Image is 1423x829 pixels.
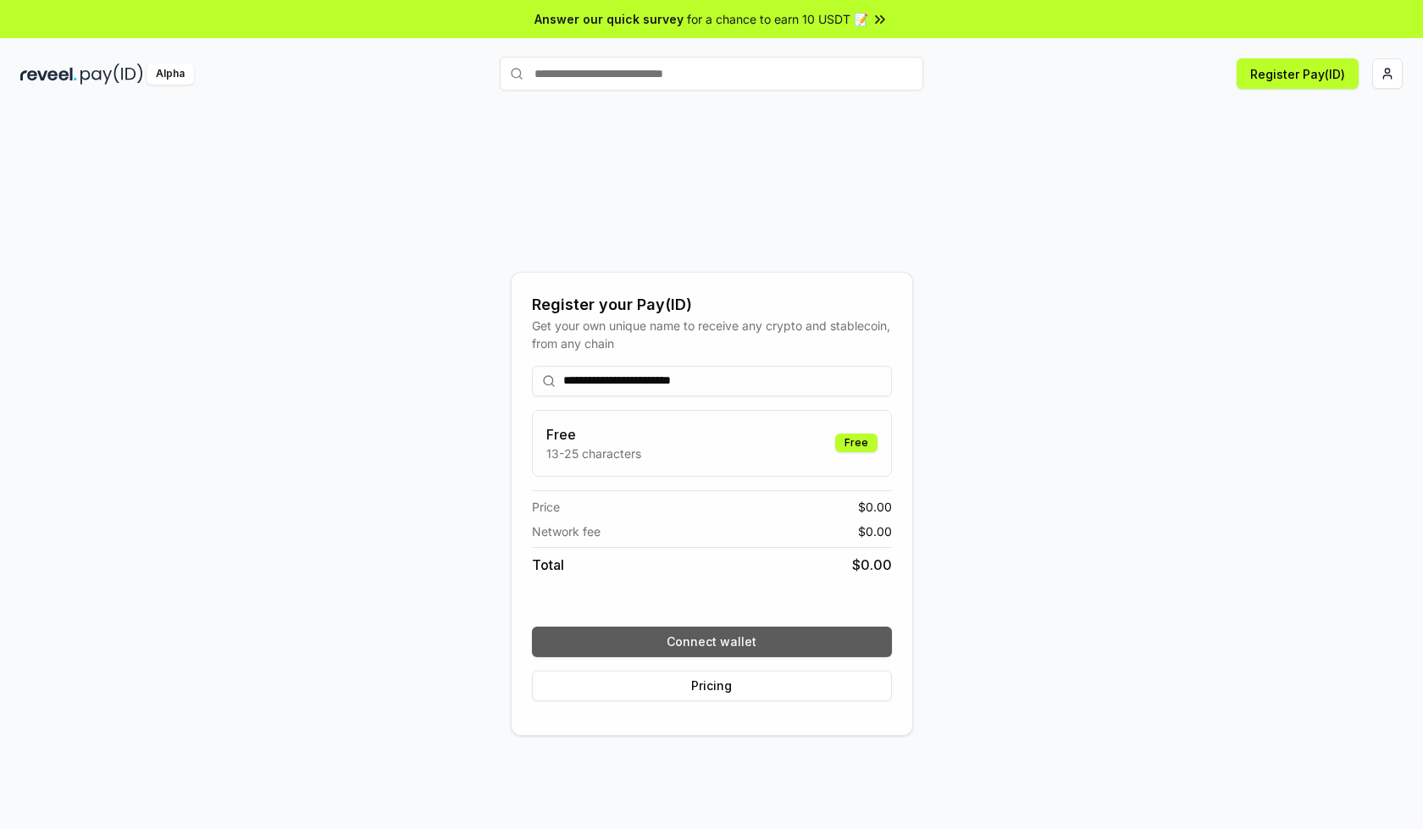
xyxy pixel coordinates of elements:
span: $ 0.00 [852,555,892,575]
span: $ 0.00 [858,498,892,516]
button: Register Pay(ID) [1237,58,1359,89]
span: Answer our quick survey [534,10,684,28]
button: Pricing [532,671,892,701]
div: Alpha [147,64,194,85]
p: 13-25 characters [546,445,641,462]
span: Price [532,498,560,516]
img: reveel_dark [20,64,77,85]
div: Free [835,434,878,452]
span: Total [532,555,564,575]
button: Connect wallet [532,627,892,657]
span: Network fee [532,522,601,540]
div: Get your own unique name to receive any crypto and stablecoin, from any chain [532,317,892,352]
span: for a chance to earn 10 USDT 📝 [687,10,868,28]
div: Register your Pay(ID) [532,293,892,317]
img: pay_id [80,64,143,85]
span: $ 0.00 [858,522,892,540]
h3: Free [546,424,641,445]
